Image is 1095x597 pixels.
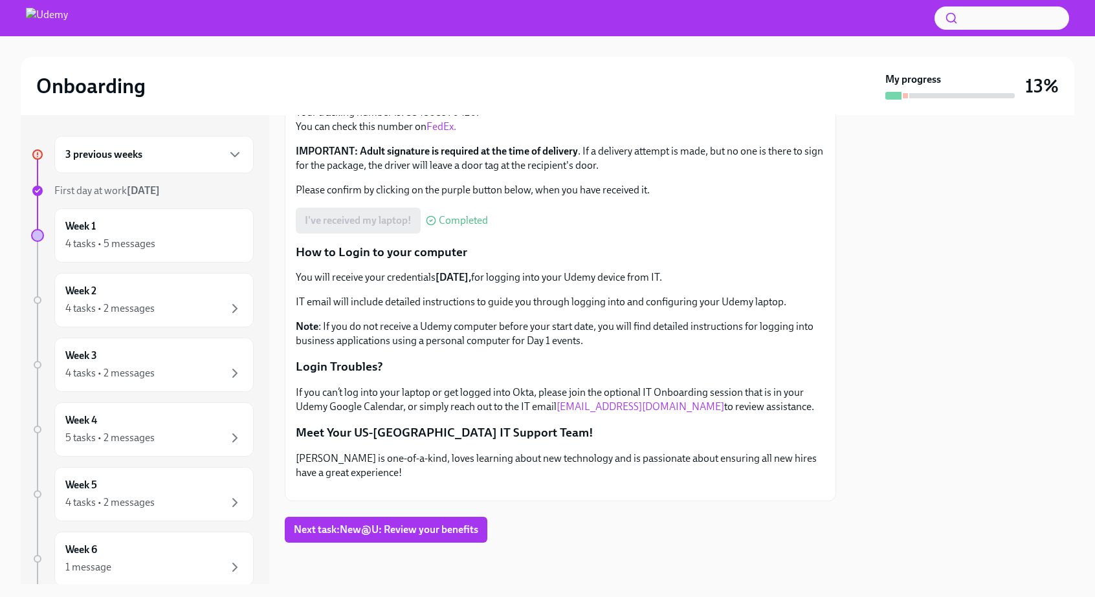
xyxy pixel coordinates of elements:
a: Week 54 tasks • 2 messages [31,467,254,521]
p: You will receive your credentials for logging into your Udemy device from IT. [296,270,825,285]
button: Next task:New@U: Review your benefits [285,517,487,543]
p: IT email will include detailed instructions to guide you through logging into and configuring you... [296,295,825,309]
h6: Week 1 [65,219,96,233]
a: First day at work[DATE] [31,184,254,198]
p: If you can’t log into your laptop or get logged into Okta, please join the optional IT Onboarding... [296,385,825,414]
div: 3 previous weeks [54,136,254,173]
p: Login Troubles? [296,358,825,375]
a: Week 14 tasks • 5 messages [31,208,254,263]
h6: Week 5 [65,478,97,492]
h6: 3 previous weeks [65,147,142,162]
h3: 13% [1025,74,1059,98]
a: Week 45 tasks • 2 messages [31,402,254,457]
a: [EMAIL_ADDRESS][DOMAIN_NAME] [557,400,724,413]
span: Next task : New@U: Review your benefits [294,523,478,536]
a: Week 61 message [31,532,254,586]
span: First day at work [54,184,160,197]
strong: IMPORTANT: Adult signature is required at the time of delivery [296,145,578,157]
h2: Onboarding [36,73,146,99]
h6: Week 4 [65,413,97,428]
p: : If you do not receive a Udemy computer before your start date, you will find detailed instructi... [296,320,825,348]
div: 5 tasks • 2 messages [65,431,155,445]
a: Week 24 tasks • 2 messages [31,273,254,327]
h6: Week 2 [65,284,96,298]
a: FedEx. [426,120,456,133]
div: 1 message [65,560,111,574]
p: How to Login to your computer [296,244,825,261]
span: Completed [439,215,488,226]
p: Meet Your US-[GEOGRAPHIC_DATA] IT Support Team! [296,424,825,441]
h6: Week 3 [65,349,97,363]
strong: [DATE], [436,271,471,283]
div: 4 tasks • 2 messages [65,495,155,510]
div: 4 tasks • 2 messages [65,301,155,316]
p: Your tracking number is: 884808570420. You can check this number on [296,105,825,134]
a: Week 34 tasks • 2 messages [31,338,254,392]
strong: My progress [885,72,941,87]
p: [PERSON_NAME] is one-of-a-kind, loves learning about new technology and is passionate about ensur... [296,451,825,480]
p: . If a delivery attempt is made, but no one is there to sign for the package, the driver will lea... [296,144,825,173]
h6: Week 6 [65,543,97,557]
div: 4 tasks • 2 messages [65,366,155,380]
div: 4 tasks • 5 messages [65,237,155,251]
img: Udemy [26,8,68,28]
p: Please confirm by clicking on the purple button below, when you have received it. [296,183,825,197]
strong: [DATE] [127,184,160,197]
strong: Note [296,320,318,332]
